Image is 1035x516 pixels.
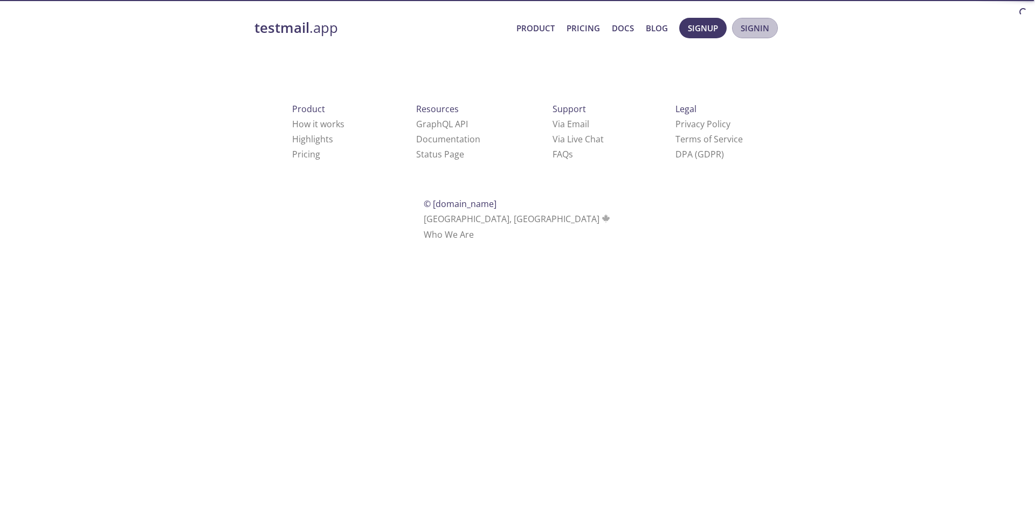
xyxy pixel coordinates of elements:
[292,148,320,160] a: Pricing
[567,21,600,35] a: Pricing
[516,21,555,35] a: Product
[416,118,468,130] a: GraphQL API
[646,21,668,35] a: Blog
[553,118,589,130] a: Via Email
[254,18,309,37] strong: testmail
[424,229,474,240] a: Who We Are
[732,18,778,38] button: Signin
[679,18,727,38] button: Signup
[254,19,508,37] a: testmail.app
[424,213,612,225] span: [GEOGRAPHIC_DATA], [GEOGRAPHIC_DATA]
[416,133,480,145] a: Documentation
[292,133,333,145] a: Highlights
[292,103,325,115] span: Product
[675,148,724,160] a: DPA (GDPR)
[553,133,604,145] a: Via Live Chat
[612,21,634,35] a: Docs
[675,133,743,145] a: Terms of Service
[569,148,573,160] span: s
[424,198,496,210] span: © [DOMAIN_NAME]
[553,148,573,160] a: FAQ
[416,148,464,160] a: Status Page
[675,118,730,130] a: Privacy Policy
[741,21,769,35] span: Signin
[688,21,718,35] span: Signup
[675,103,696,115] span: Legal
[553,103,586,115] span: Support
[292,118,344,130] a: How it works
[416,103,459,115] span: Resources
